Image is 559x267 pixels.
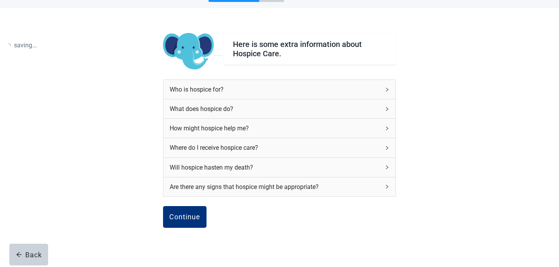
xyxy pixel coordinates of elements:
[163,99,396,118] div: What does hospice do?
[163,177,396,196] div: Are there any signs that hospice might be appropriate?
[16,251,42,258] div: Back
[170,143,380,153] div: Where do I receive hospice care?
[385,107,389,111] span: right
[163,33,214,70] img: Koda Elephant
[385,165,389,170] span: right
[170,104,380,114] div: What does hospice do?
[385,126,389,131] span: right
[170,123,380,133] div: How might hospice help me?
[163,138,396,157] div: Where do I receive hospice care?
[163,206,207,228] button: Continue
[385,87,389,92] span: right
[170,85,380,94] div: Who is hospice for?
[6,43,11,48] span: loading
[16,251,22,258] span: arrow-left
[163,158,396,177] div: Will hospice hasten my death?
[385,146,389,150] span: right
[163,80,396,99] div: Who is hospice for?
[163,119,396,138] div: How might hospice help me?
[385,184,389,189] span: right
[9,244,48,265] button: arrow-leftBack
[6,40,37,50] p: saving ...
[170,163,380,172] div: Will hospice hasten my death?
[169,213,200,221] div: Continue
[233,40,386,58] div: Here is some extra information about Hospice Care.
[170,182,380,192] div: Are there any signs that hospice might be appropriate?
